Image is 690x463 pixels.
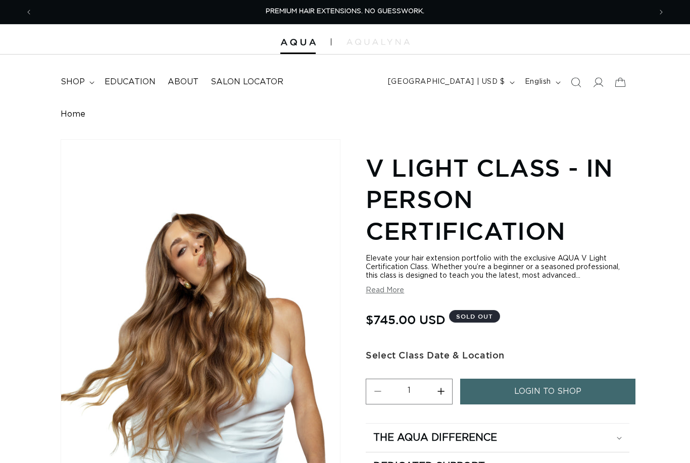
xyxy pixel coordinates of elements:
[366,347,629,363] div: Select Class Date & Location
[366,286,404,295] button: Read More
[373,431,497,444] h2: The Aqua Difference
[61,110,629,119] nav: breadcrumbs
[162,71,205,93] a: About
[366,310,446,329] span: $745.00 USD
[105,77,156,87] span: Education
[211,77,283,87] span: Salon Locator
[205,71,289,93] a: Salon Locator
[98,71,162,93] a: Education
[168,77,199,87] span: About
[565,71,587,93] summary: Search
[388,77,505,87] span: [GEOGRAPHIC_DATA] | USD $
[266,8,424,15] span: PREMIUM HAIR EXTENSIONS. NO GUESSWORK.
[366,152,629,246] h1: V Light Class - In Person Certification
[519,73,565,92] button: English
[650,3,672,22] button: Next announcement
[366,254,629,280] div: Elevate your hair extension portfolio with the exclusive AQUA V Light Certification Class. Whethe...
[18,3,40,22] button: Previous announcement
[460,379,635,404] a: login to shop
[55,71,98,93] summary: shop
[280,39,316,46] img: Aqua Hair Extensions
[525,77,551,87] span: English
[382,73,519,92] button: [GEOGRAPHIC_DATA] | USD $
[61,110,85,119] a: Home
[366,424,629,452] summary: The Aqua Difference
[514,379,581,404] span: login to shop
[61,77,85,87] span: shop
[347,39,410,45] img: aqualyna.com
[449,310,500,323] span: Sold out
